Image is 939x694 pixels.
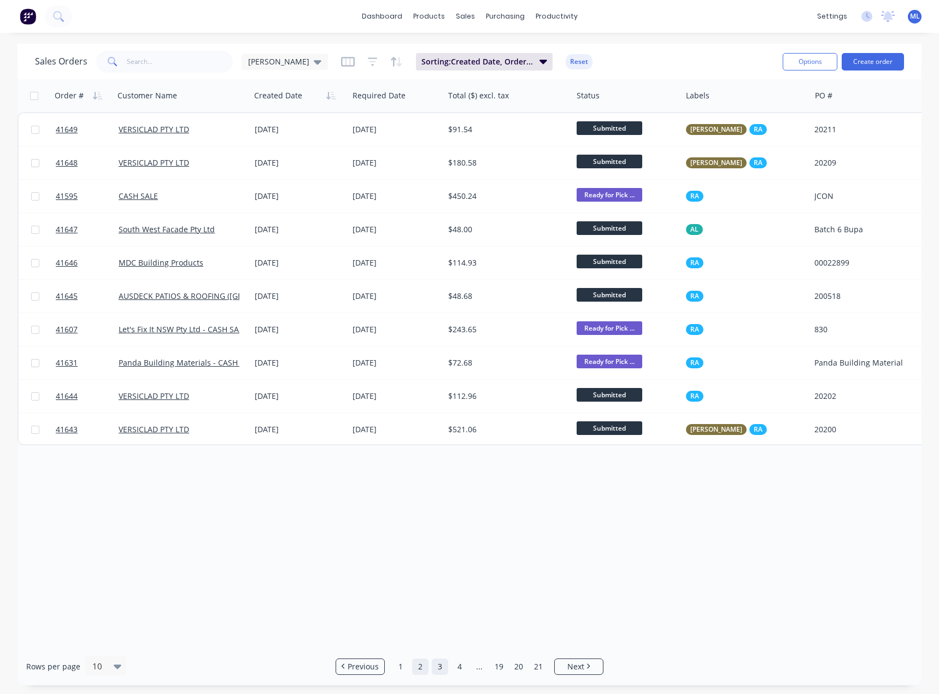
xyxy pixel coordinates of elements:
a: Page 19 [491,658,507,675]
div: [DATE] [353,324,439,335]
span: 41631 [56,357,78,368]
div: Status [577,90,600,101]
div: $48.68 [448,291,562,302]
div: $521.06 [448,424,562,435]
div: 20209 [814,157,919,168]
a: MDC Building Products [119,257,203,268]
button: [PERSON_NAME]RA [686,424,767,435]
a: 41648 [56,146,119,179]
span: RA [754,124,762,135]
a: Page 1 [392,658,409,675]
span: Next [567,661,584,672]
div: [DATE] [353,157,439,168]
div: [DATE] [353,391,439,402]
span: Sorting: Created Date, Order # [421,56,533,67]
div: 20200 [814,424,919,435]
div: $114.93 [448,257,562,268]
div: Panda Building Material [814,357,919,368]
button: [PERSON_NAME]RA [686,157,767,168]
div: [DATE] [255,224,344,235]
div: [DATE] [255,157,344,168]
span: Ready for Pick ... [577,321,642,335]
div: [DATE] [255,324,344,335]
div: 830 [814,324,919,335]
div: 00022899 [814,257,919,268]
img: Factory [20,8,36,25]
div: [DATE] [353,124,439,135]
div: Created Date [254,90,302,101]
button: Reset [566,54,592,69]
div: Order # [55,90,84,101]
a: Page 2 [412,658,429,675]
div: Batch 6 Bupa [814,224,919,235]
span: [PERSON_NAME] [248,56,309,67]
div: Labels [686,90,709,101]
a: VERSICLAD PTY LTD [119,424,189,434]
a: 41595 [56,180,119,213]
a: Page 3 is your current page [432,658,448,675]
button: RA [686,291,703,302]
a: VERSICLAD PTY LTD [119,157,189,168]
span: Submitted [577,255,642,268]
div: $72.68 [448,357,562,368]
span: RA [690,324,699,335]
span: 41648 [56,157,78,168]
div: products [408,8,450,25]
button: AL [686,224,703,235]
div: [DATE] [353,291,439,302]
span: 41607 [56,324,78,335]
a: Let's Fix It NSW Pty Ltd - CASH SALE [119,324,247,334]
div: Total ($) excl. tax [448,90,509,101]
a: dashboard [356,8,408,25]
div: $450.24 [448,191,562,202]
button: Options [783,53,837,70]
a: Page 20 [510,658,527,675]
div: Customer Name [118,90,177,101]
button: RA [686,357,703,368]
span: RA [690,357,699,368]
div: [DATE] [353,357,439,368]
span: [PERSON_NAME] [690,124,742,135]
div: purchasing [480,8,530,25]
div: [DATE] [255,291,344,302]
span: RA [690,191,699,202]
div: [DATE] [353,224,439,235]
ul: Pagination [331,658,608,675]
a: South West Facade Pty Ltd [119,224,215,234]
span: RA [690,391,699,402]
span: AL [690,224,699,235]
span: [PERSON_NAME] [690,424,742,435]
button: RA [686,391,703,402]
div: $243.65 [448,324,562,335]
button: RA [686,191,703,202]
a: Panda Building Materials - CASH SALE [119,357,257,368]
a: 41645 [56,280,119,313]
div: [DATE] [255,391,344,402]
a: 41647 [56,213,119,246]
span: 41646 [56,257,78,268]
a: 41643 [56,413,119,446]
div: [DATE] [353,257,439,268]
span: Submitted [577,155,642,168]
span: Submitted [577,421,642,435]
div: $48.00 [448,224,562,235]
span: 41595 [56,191,78,202]
a: 41649 [56,113,119,146]
span: Ready for Pick ... [577,355,642,368]
button: [PERSON_NAME]RA [686,124,767,135]
div: productivity [530,8,583,25]
span: RA [690,257,699,268]
button: RA [686,324,703,335]
a: 41644 [56,380,119,413]
div: [DATE] [353,191,439,202]
div: [DATE] [255,257,344,268]
span: Submitted [577,121,642,135]
a: Next page [555,661,603,672]
div: Required Date [353,90,406,101]
a: 41607 [56,313,119,346]
span: RA [754,424,762,435]
a: Page 4 [451,658,468,675]
div: $91.54 [448,124,562,135]
div: [DATE] [353,424,439,435]
div: [DATE] [255,357,344,368]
